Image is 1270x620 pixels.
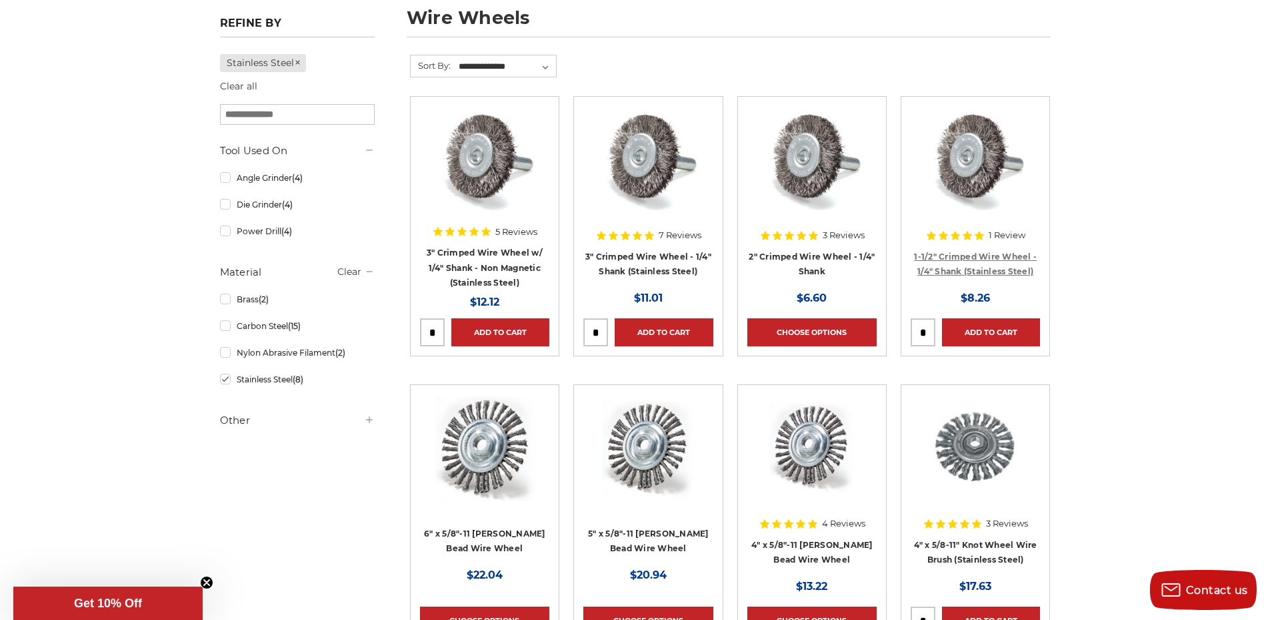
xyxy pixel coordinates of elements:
a: 2" Crimped Wire Wheel - 1/4" Shank [749,252,875,277]
img: 5" x 5/8"-11 Stringer Bead Wire Wheel [595,394,701,501]
a: 4" x 5/8"-11 [PERSON_NAME] Bead Wire Wheel [751,540,873,565]
span: $11.01 [634,292,663,304]
span: 1 Review [989,231,1025,240]
a: 4" x 5/8-11" Knot Wheel Wire Brush (Stainless Steel) [914,540,1037,565]
label: Sort By: [411,55,451,75]
span: $20.94 [630,569,667,581]
a: Add to Cart [451,318,549,346]
a: Crimped Wire Wheel with Shank [583,106,713,236]
span: 4 Reviews [822,519,865,528]
h5: Material [220,264,375,280]
img: Crimped Wire Wheel with Shank [595,106,701,213]
span: (2) [335,348,345,358]
a: Stainless Steel [220,368,375,391]
a: Carbon Steel [220,314,375,338]
span: (4) [281,226,292,236]
a: 6" x 5/8"-11 Stringer Bead Wire Wheel [420,394,549,524]
span: (2) [259,294,269,304]
button: Contact us [1150,570,1257,610]
a: 5" x 5/8"-11 [PERSON_NAME] Bead Wire Wheel [588,529,709,554]
span: (15) [288,321,301,331]
a: Clear [337,266,361,278]
span: $12.12 [470,296,499,308]
span: $17.63 [959,580,991,593]
span: 5 Reviews [495,228,537,236]
img: 4" x 5/8"-11 Stringer Bead Wire Wheel [759,394,865,501]
img: Crimped Wire Wheel with Shank Non Magnetic [431,106,538,213]
a: Stainless Steel [220,54,307,72]
a: 3" Crimped Wire Wheel - 1/4" Shank (Stainless Steel) [585,252,711,277]
span: 3 Reviews [986,519,1028,528]
h5: Refine by [220,17,375,37]
h5: Other [220,412,375,428]
a: Nylon Abrasive Filament [220,341,375,364]
a: 4" x 5/8"-11 Stringer Bead Wire Wheel [747,394,877,524]
span: $8.26 [961,292,990,304]
span: (8) [293,374,303,384]
a: 6" x 5/8"-11 [PERSON_NAME] Bead Wire Wheel [424,529,545,554]
span: 7 Reviews [659,231,701,240]
a: Power Drill [220,220,375,243]
a: Crimped Wire Wheel with Shank [747,106,877,236]
a: Brass [220,288,375,311]
a: Add to Cart [942,318,1040,346]
a: 1-1/2" Crimped Wire Wheel - 1/4" Shank (Stainless Steel) [914,252,1037,277]
a: 3" Crimped Wire Wheel w/ 1/4" Shank - Non Magnetic (Stainless Steel) [427,248,543,288]
span: $22.04 [467,569,503,581]
h1: wire wheels [407,9,1051,37]
select: Sort By: [457,57,556,77]
img: 6" x 5/8"-11 Stringer Bead Wire Wheel [431,394,538,501]
span: Contact us [1186,584,1248,597]
a: Angle Grinder [220,166,375,190]
span: Get 10% Off [74,597,142,610]
a: Die Grinder [220,193,375,216]
span: 3 Reviews [823,231,865,240]
span: $13.22 [796,580,827,593]
a: Add to Cart [615,318,713,346]
img: Crimped Wire Wheel with Shank [759,106,865,213]
a: 4" x 5/8"-11 Stainless Steel Knot Wheel Wire Brush [911,394,1040,524]
a: 5" x 5/8"-11 Stringer Bead Wire Wheel [583,394,713,524]
span: (4) [292,173,303,183]
a: Crimped Wire Wheel with Shank [911,106,1040,236]
button: Close teaser [200,576,213,589]
a: Choose Options [747,318,877,346]
span: $6.60 [797,292,827,304]
a: Crimped Wire Wheel with Shank Non Magnetic [420,106,549,236]
img: 4" x 5/8"-11 Stainless Steel Knot Wheel Wire Brush [922,394,1029,501]
h5: Tool Used On [220,143,375,159]
img: Crimped Wire Wheel with Shank [922,106,1029,213]
div: Get 10% OffClose teaser [13,587,203,620]
span: (4) [282,200,293,210]
a: Clear all [220,80,257,92]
